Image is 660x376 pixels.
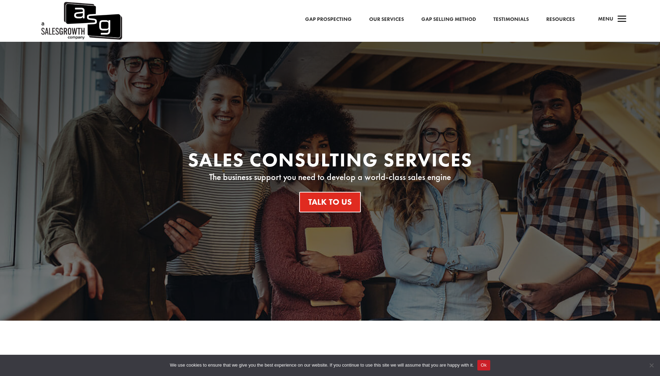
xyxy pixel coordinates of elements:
button: Ok [477,360,490,370]
span: No [648,362,655,369]
a: Resources [546,15,575,24]
a: Talk To Us [299,192,361,212]
a: Gap Selling Method [421,15,476,24]
p: The business support you need to develop a world-class sales engine [142,173,518,181]
a: Gap Prospecting [305,15,352,24]
h1: Sales Consulting Services [142,150,518,173]
span: a [615,13,629,26]
a: Our Services [369,15,404,24]
span: We use cookies to ensure that we give you the best experience on our website. If you continue to ... [170,362,474,369]
a: Testimonials [493,15,529,24]
span: Menu [598,15,613,22]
